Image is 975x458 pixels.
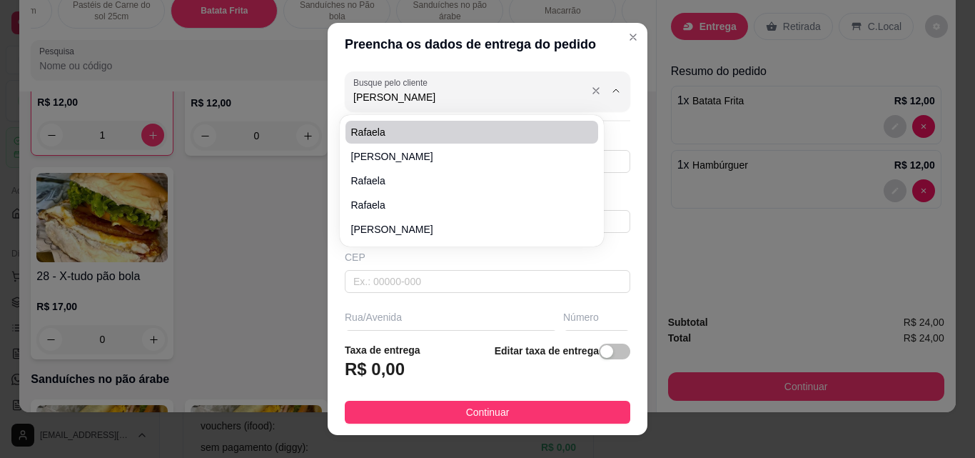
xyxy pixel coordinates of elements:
input: Ex.: Rua Oscar Freire [345,330,557,353]
input: Ex.: 44 [563,330,630,353]
div: Suggestions [343,118,601,244]
input: Busque pelo cliente [353,90,582,104]
span: [PERSON_NAME] [351,222,578,237]
label: Busque pelo cliente [353,76,433,89]
span: [PERSON_NAME] [351,149,578,164]
div: Número [563,310,630,324]
header: Preencha os dados de entrega do pedido [328,23,647,66]
span: Rafaela [351,198,578,212]
strong: Editar taxa de entrega [495,345,599,357]
span: Rafaela [351,125,578,139]
strong: Taxa de entrega [345,344,420,356]
h3: R$ 0,00 [345,358,405,381]
ul: Suggestions [345,121,598,241]
input: Ex.: 00000-000 [345,270,630,293]
button: Show suggestions [585,79,607,102]
div: Rua/Avenida [345,310,557,324]
span: Rafaela [351,174,578,188]
span: Continuar [466,404,510,420]
div: CEP [345,250,630,264]
button: Show suggestions [605,79,627,102]
button: Close [622,26,645,49]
